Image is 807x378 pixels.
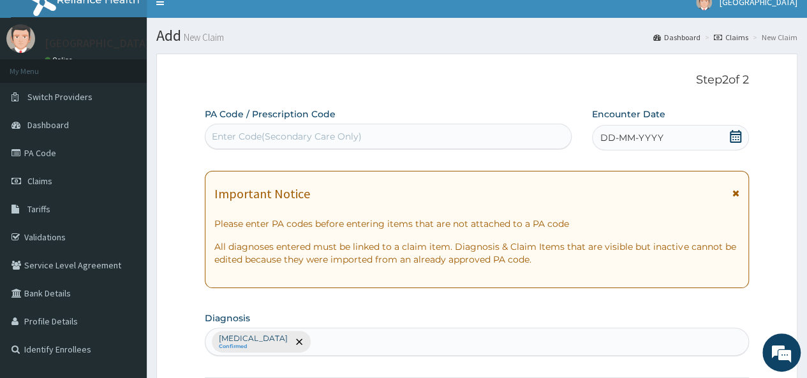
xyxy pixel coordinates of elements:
p: All diagnoses entered must be linked to a claim item. Diagnosis & Claim Items that are visible bu... [214,240,739,266]
span: remove selection option [293,336,305,347]
img: d_794563401_company_1708531726252_794563401 [24,64,52,96]
li: New Claim [750,32,797,43]
small: New Claim [181,33,224,42]
img: User Image [6,24,35,53]
p: [MEDICAL_DATA] [219,333,288,344]
span: Switch Providers [27,91,93,103]
span: We're online! [74,110,176,238]
p: Please enter PA codes before entering items that are not attached to a PA code [214,217,739,230]
small: Confirmed [219,344,288,350]
h1: Add [156,27,797,44]
textarea: Type your message and hit 'Enter' [6,247,243,291]
span: Dashboard [27,119,69,131]
p: [GEOGRAPHIC_DATA] [45,38,150,49]
p: Step 2 of 2 [205,73,749,87]
a: Online [45,55,75,64]
a: Dashboard [653,32,700,43]
label: Diagnosis [205,312,250,324]
span: DD-MM-YYYY [600,131,663,144]
span: Claims [27,175,52,187]
h1: Important Notice [214,187,310,201]
label: PA Code / Prescription Code [205,108,336,120]
div: Enter Code(Secondary Care Only) [212,130,362,143]
a: Claims [714,32,748,43]
div: Chat with us now [66,71,214,88]
div: Minimize live chat window [209,6,240,37]
label: Encounter Date [592,108,665,120]
span: Tariffs [27,203,50,215]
